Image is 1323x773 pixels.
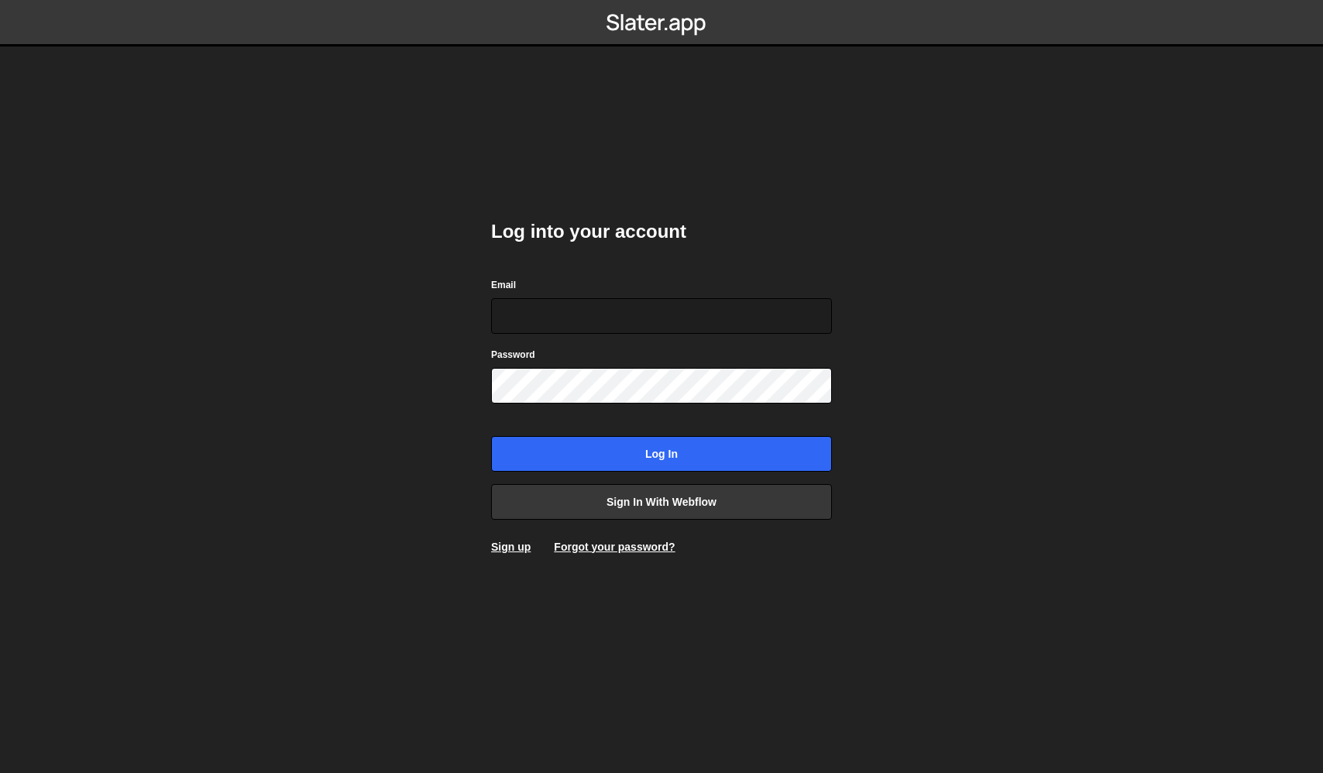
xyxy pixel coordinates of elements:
[491,347,535,362] label: Password
[491,436,832,472] input: Log in
[491,541,531,553] a: Sign up
[491,484,832,520] a: Sign in with Webflow
[554,541,675,553] a: Forgot your password?
[491,277,516,293] label: Email
[491,219,832,244] h2: Log into your account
